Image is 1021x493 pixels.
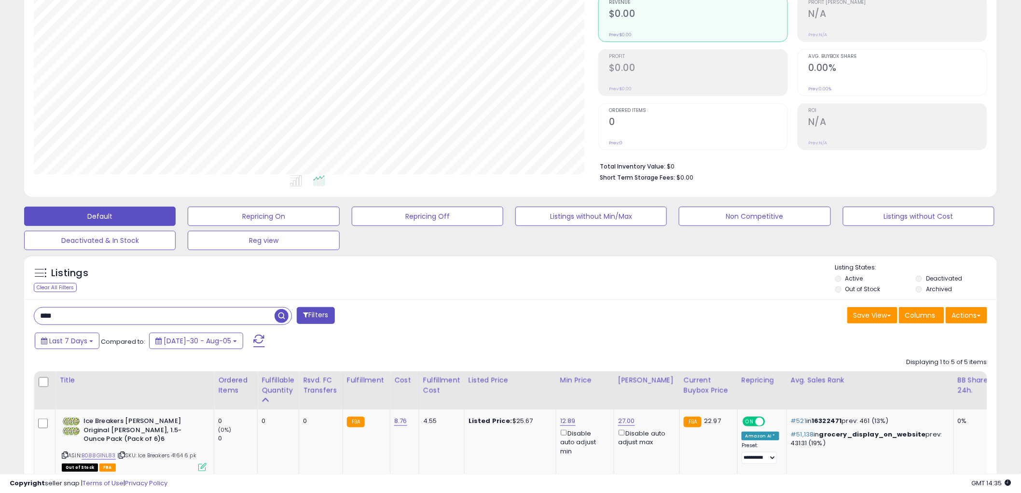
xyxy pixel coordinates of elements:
div: Avg. Sales Rank [791,375,950,385]
span: | SKU: Ice Breakers 4164 6 pk [117,451,196,459]
label: Archived [926,285,952,293]
span: Last 7 Days [49,336,87,346]
small: FBA [347,417,365,427]
button: Non Competitive [679,207,830,226]
small: FBA [684,417,702,427]
div: Fulfillable Quantity [262,375,295,395]
div: Cost [394,375,415,385]
p: in prev: 461 (13%) [791,417,946,425]
a: B088G1NL83 [82,451,116,460]
small: Prev: $0.00 [609,86,632,92]
button: Last 7 Days [35,333,99,349]
div: Title [59,375,210,385]
div: Fulfillment Cost [423,375,460,395]
h2: N/A [808,8,987,21]
div: $25.67 [469,417,549,425]
div: Displaying 1 to 5 of 5 items [907,358,987,367]
h2: 0.00% [808,62,987,75]
button: Actions [946,307,987,324]
a: 12.89 [560,416,576,426]
p: in prev: 43131 (19%) [791,430,946,448]
span: #51,138 [791,430,814,439]
label: Active [845,274,863,282]
b: Ice Breakers [PERSON_NAME] Original [PERSON_NAME], 1.5-Ounce Pack (Pack of 6)6 [83,417,201,446]
small: Prev: 0.00% [808,86,831,92]
a: 27.00 [618,416,635,426]
h5: Listings [51,267,88,280]
small: Prev: $0.00 [609,32,632,38]
button: Listings without Min/Max [515,207,667,226]
li: $0 [600,160,980,171]
div: Repricing [742,375,783,385]
span: FBA [99,464,116,472]
b: Short Term Storage Fees: [600,173,675,182]
span: Avg. Buybox Share [808,54,987,59]
small: (0%) [218,426,232,434]
strong: Copyright [10,479,45,488]
button: Deactivated & In Stock [24,231,176,250]
h2: $0.00 [609,62,787,75]
div: Listed Price [469,375,552,385]
div: 0% [958,417,990,425]
button: [DATE]-30 - Aug-05 [149,333,243,349]
button: Repricing On [188,207,339,226]
div: Disable auto adjust max [618,428,672,447]
small: Prev: N/A [808,140,827,146]
span: 2025-08-13 14:35 GMT [972,479,1011,488]
span: Profit [609,54,787,59]
h2: 0 [609,116,787,129]
span: All listings that are currently out of stock and unavailable for purchase on Amazon [62,464,98,472]
button: Repricing Off [352,207,503,226]
span: Compared to: [101,337,145,346]
b: Listed Price: [469,416,512,425]
div: BB Share 24h. [958,375,993,395]
h2: N/A [808,116,987,129]
p: Listing States: [835,263,997,272]
span: ON [744,418,756,426]
button: Filters [297,307,334,324]
button: Default [24,207,176,226]
button: Reg view [188,231,339,250]
button: Listings without Cost [843,207,994,226]
div: 0 [303,417,335,425]
img: 51UIwa8uhJL._SL40_.jpg [62,417,81,436]
h2: $0.00 [609,8,787,21]
a: Terms of Use [83,479,124,488]
div: 4.55 [423,417,457,425]
button: Save View [847,307,897,324]
div: ASIN: [62,417,207,470]
div: seller snap | | [10,479,167,488]
div: 0 [218,434,257,443]
span: [DATE]-30 - Aug-05 [164,336,231,346]
small: Prev: N/A [808,32,827,38]
button: Columns [899,307,944,324]
small: Prev: 0 [609,140,622,146]
div: Disable auto adjust min [560,428,607,456]
div: 0 [218,417,257,425]
span: Ordered Items [609,108,787,113]
label: Deactivated [926,274,962,282]
div: Rsvd. FC Transfers [303,375,339,395]
div: Amazon AI * [742,432,779,440]
span: $0.00 [676,173,693,182]
div: Clear All Filters [34,283,77,292]
span: OFF [764,418,779,426]
span: 16322471 [812,416,842,425]
span: grocery_display_on_website [819,430,926,439]
a: 8.76 [394,416,407,426]
label: Out of Stock [845,285,881,293]
div: [PERSON_NAME] [618,375,676,385]
div: Fulfillment [347,375,386,385]
span: 22.97 [704,416,721,425]
span: #521 [791,416,807,425]
div: 0 [262,417,291,425]
span: Columns [905,310,936,320]
a: Privacy Policy [125,479,167,488]
div: Preset: [742,442,779,464]
div: Min Price [560,375,610,385]
span: ROI [808,108,987,113]
div: Ordered Items [218,375,253,395]
div: Current Buybox Price [684,375,733,395]
b: Total Inventory Value: [600,162,665,170]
